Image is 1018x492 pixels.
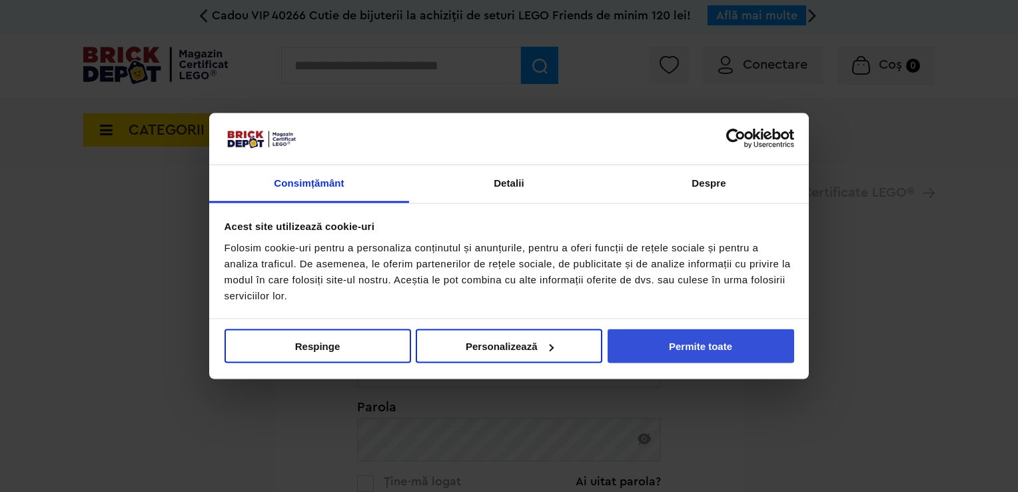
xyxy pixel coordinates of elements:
[225,219,794,235] div: Acest site utilizează cookie-uri
[678,129,794,149] a: Usercentrics Cookiebot - opens in a new window
[225,239,794,303] div: Folosim cookie-uri pentru a personaliza conținutul și anunțurile, pentru a oferi funcții de rețel...
[409,165,609,203] a: Detalii
[209,165,409,203] a: Consimțământ
[608,329,794,363] button: Permite toate
[225,329,411,363] button: Respinge
[609,165,809,203] a: Despre
[416,329,602,363] button: Personalizează
[225,128,298,149] img: siglă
